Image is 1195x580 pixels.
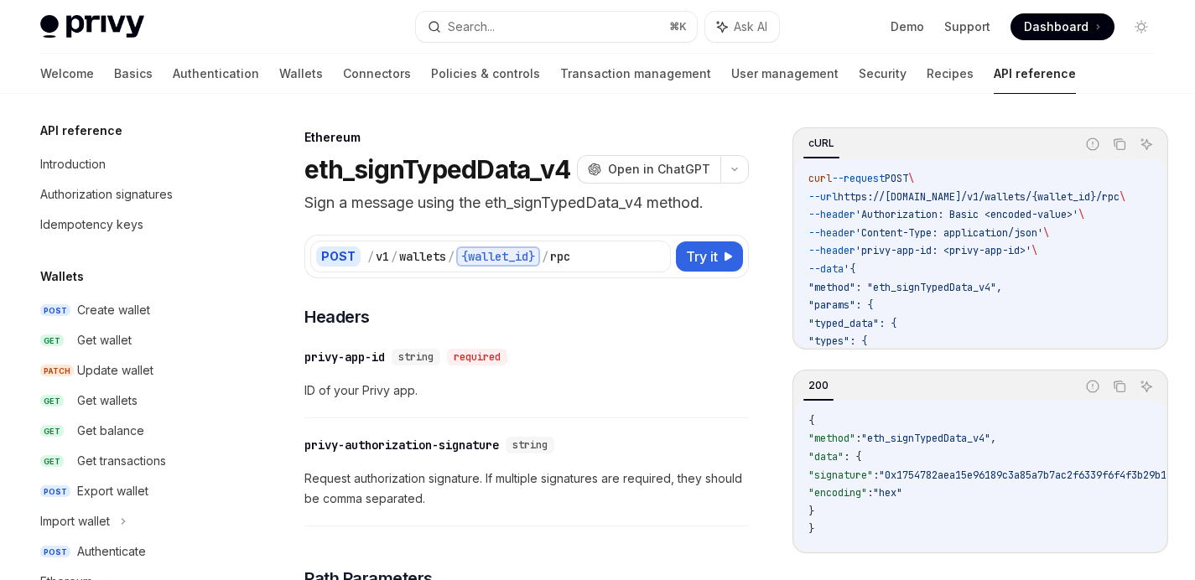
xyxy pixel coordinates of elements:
[416,12,696,42] button: Search...⌘K
[40,267,84,287] h5: Wallets
[731,54,839,94] a: User management
[304,305,370,329] span: Headers
[40,395,64,407] span: GET
[855,226,1043,240] span: 'Content-Type: application/json'
[1078,208,1084,221] span: \
[367,248,374,265] div: /
[808,432,855,445] span: "method"
[304,437,499,453] div: privy-authorization-signature
[803,375,834,396] div: 200
[40,334,64,347] span: GET
[676,241,743,272] button: Try it
[27,325,242,355] a: GETGet wallet
[27,355,242,386] a: PATCHUpdate wallet
[1082,133,1104,155] button: Report incorrect code
[27,295,242,325] a: POSTCreate wallet
[40,546,70,558] span: POST
[855,244,1031,257] span: 'privy-app-id: <privy-app-id>'
[114,54,153,94] a: Basics
[832,172,885,185] span: --request
[398,350,434,364] span: string
[173,54,259,94] a: Authentication
[861,432,990,445] span: "eth_signTypedData_v4"
[808,334,867,348] span: "types": {
[27,476,242,506] a: POSTExport wallet
[855,208,1078,221] span: 'Authorization: Basic <encoded-value>'
[399,248,446,265] div: wallets
[431,54,540,94] a: Policies & controls
[844,262,855,276] span: '{
[27,416,242,446] a: GETGet balance
[1109,133,1130,155] button: Copy the contents from the code block
[40,425,64,438] span: GET
[803,133,839,153] div: cURL
[40,304,70,317] span: POST
[1135,375,1157,397] button: Ask AI
[40,485,70,498] span: POST
[885,172,908,185] span: POST
[808,190,838,204] span: --url
[808,281,1002,294] span: "method": "eth_signTypedData_v4",
[40,154,106,174] div: Introduction
[808,244,855,257] span: --header
[867,486,873,500] span: :
[77,481,148,501] div: Export wallet
[304,154,570,184] h1: eth_signTypedData_v4
[1135,133,1157,155] button: Ask AI
[669,20,687,34] span: ⌘ K
[376,248,389,265] div: v1
[1011,13,1114,40] a: Dashboard
[808,262,844,276] span: --data
[27,386,242,416] a: GETGet wallets
[512,438,548,452] span: string
[908,172,914,185] span: \
[40,184,173,205] div: Authorization signatures
[873,469,879,482] span: :
[304,129,749,146] div: Ethereum
[77,421,144,441] div: Get balance
[40,121,122,141] h5: API reference
[808,469,873,482] span: "signature"
[448,17,495,37] div: Search...
[27,210,242,240] a: Idempotency keys
[873,486,902,500] span: "hex"
[40,54,94,94] a: Welcome
[808,317,896,330] span: "typed_data": {
[608,161,710,178] span: Open in ChatGPT
[734,18,767,35] span: Ask AI
[1109,375,1130,397] button: Copy the contents from the code block
[990,432,996,445] span: ,
[1043,226,1049,240] span: \
[40,365,74,377] span: PATCH
[560,54,711,94] a: Transaction management
[316,246,361,267] div: POST
[944,18,990,35] a: Support
[448,248,455,265] div: /
[859,54,907,94] a: Security
[1120,190,1125,204] span: \
[705,12,779,42] button: Ask AI
[686,246,718,267] span: Try it
[279,54,323,94] a: Wallets
[994,54,1076,94] a: API reference
[456,246,540,267] div: {wallet_id}
[808,414,814,427] span: {
[1082,375,1104,397] button: Report incorrect code
[808,486,867,500] span: "encoding"
[40,15,144,39] img: light logo
[855,432,861,445] span: :
[844,450,861,463] span: : {
[808,172,832,185] span: curl
[77,300,150,320] div: Create wallet
[391,248,397,265] div: /
[77,360,153,381] div: Update wallet
[808,208,855,221] span: --header
[304,381,749,401] span: ID of your Privy app.
[542,248,548,265] div: /
[838,190,1120,204] span: https://[DOMAIN_NAME]/v1/wallets/{wallet_id}/rpc
[27,149,242,179] a: Introduction
[343,54,411,94] a: Connectors
[808,522,814,536] span: }
[1031,244,1037,257] span: \
[447,349,507,365] div: required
